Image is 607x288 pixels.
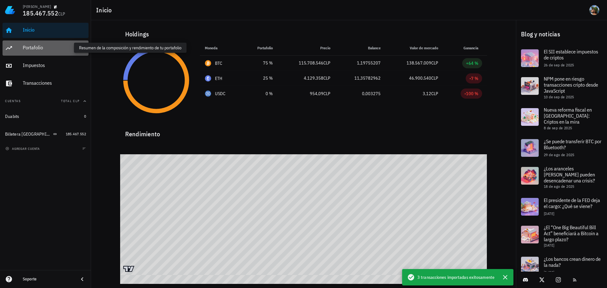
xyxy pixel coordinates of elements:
[205,90,211,97] div: USDC-icon
[340,75,381,82] div: 11,35782962
[3,126,89,142] a: Billetera [GEOGRAPHIC_DATA] 185.467.552
[516,44,607,72] a: El SII establece impuestos de criptos 26 de sep de 2025
[3,58,89,73] a: Impuestos
[23,9,58,17] span: 185.467.552
[123,266,134,272] a: Charting by TradingView
[3,109,89,124] a: Duabits 0
[544,63,574,67] span: 26 de sep de 2025
[469,75,478,82] div: -7 %
[3,94,89,109] button: CuentasTotal CLP
[200,40,242,56] th: Moneda
[242,40,278,56] th: Portafolio
[544,95,574,99] span: 10 de sep de 2025
[516,221,607,252] a: ¿El “One Big Beautiful Bill Act” beneficiará a Bitcoin a largo plazo? [DATE]
[278,40,335,56] th: Precio
[23,45,86,51] div: Portafolio
[84,114,86,119] span: 0
[407,60,431,66] span: 138.567.009
[544,211,554,216] span: [DATE]
[23,277,73,282] div: Soporte
[3,40,89,56] a: Portafolio
[340,90,381,97] div: 0,003275
[248,75,273,82] div: 25 %
[516,24,607,44] div: Blog y noticias
[431,75,438,81] span: CLP
[23,27,86,33] div: Inicio
[4,145,43,152] button: agregar cuenta
[544,107,592,125] span: Nueva reforma fiscal en [GEOGRAPHIC_DATA]: Criptos en la mira
[516,72,607,103] a: NPM pone en riesgo transacciones cripto desde JavaScript 10 de sep de 2025
[544,165,595,184] span: ¿Los aranceles [PERSON_NAME] pueden desencadenar una crisis?
[516,103,607,134] a: Nueva reforma fiscal en [GEOGRAPHIC_DATA]: Criptos en la mira 8 de sep de 2025
[23,4,51,9] div: [PERSON_NAME]
[120,124,487,139] div: Rendimiento
[66,132,86,136] span: 185.467.552
[323,60,330,66] span: CLP
[304,75,323,81] span: 4.129.358
[248,90,273,97] div: 0 %
[3,23,89,38] a: Inicio
[417,274,494,281] span: 3 transacciones importadas exitosamente
[120,24,487,44] div: Holdings
[544,197,600,209] span: El presidente de la FED deja el cargo: ¿Qué se viene?
[61,99,80,103] span: Total CLP
[544,48,598,61] span: El SII establece impuestos de criptos
[516,162,607,193] a: ¿Los aranceles [PERSON_NAME] pueden desencadenar una crisis? 18 de ago de 2025
[323,75,330,81] span: CLP
[215,75,223,82] div: ETH
[205,75,211,82] div: ETH-icon
[23,62,86,68] div: Impuestos
[431,91,438,96] span: CLP
[409,75,431,81] span: 46.900.540
[5,114,19,119] div: Duabits
[215,60,223,66] div: BTC
[544,138,601,150] span: ¿Se puede transferir BTC por Bluetooth?
[5,132,52,137] div: Billetera [GEOGRAPHIC_DATA]
[248,60,273,66] div: 75 %
[544,256,601,268] span: ¿Los bancos crean dinero de la nada?
[423,91,431,96] span: 3,12
[516,252,607,279] a: ¿Los bancos crean dinero de la nada? [DATE]
[299,60,323,66] span: 115.708.546
[544,152,574,157] span: 29 de ago de 2025
[323,91,330,96] span: CLP
[23,80,86,86] div: Transacciones
[544,184,574,189] span: 18 de ago de 2025
[466,60,478,66] div: +64 %
[516,134,607,162] a: ¿Se puede transferir BTC por Bluetooth? 29 de ago de 2025
[310,91,323,96] span: 954,09
[340,60,381,66] div: 1,19755207
[215,90,226,97] div: USDC
[431,60,438,66] span: CLP
[463,46,482,50] span: Ganancia
[205,60,211,66] div: BTC-icon
[544,126,572,130] span: 8 de sep de 2025
[7,147,40,151] span: agregar cuenta
[58,11,65,17] span: CLP
[516,193,607,221] a: El presidente de la FED deja el cargo: ¿Qué se viene? [DATE]
[5,5,15,15] img: LedgiFi
[589,5,599,15] div: avatar
[386,40,443,56] th: Valor de mercado
[544,76,598,94] span: NPM pone en riesgo transacciones cripto desde JavaScript
[3,76,89,91] a: Transacciones
[464,90,478,97] div: -100 %
[335,40,386,56] th: Balance
[544,243,554,248] span: [DATE]
[544,224,598,242] span: ¿El “One Big Beautiful Bill Act” beneficiará a Bitcoin a largo plazo?
[96,5,114,15] h1: Inicio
